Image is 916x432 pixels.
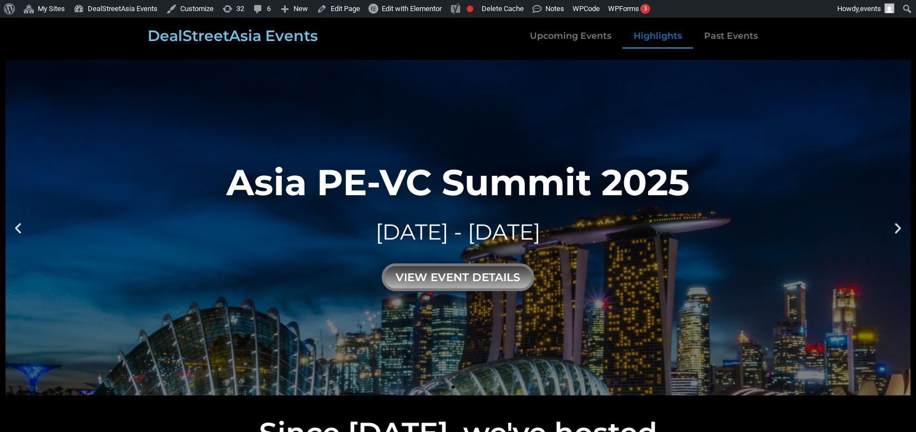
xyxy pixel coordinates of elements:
[452,385,455,389] span: Go to slide 1
[382,4,442,13] span: Edit with Elementor
[148,27,318,45] a: DealStreetAsia Events
[891,221,905,235] div: Next slide
[462,385,465,389] span: Go to slide 2
[640,4,650,14] div: 3
[860,4,881,13] span: events
[226,217,690,247] div: [DATE] - [DATE]
[519,23,623,49] a: Upcoming Events
[623,23,693,49] a: Highlights
[693,23,769,49] a: Past Events
[467,6,473,12] div: Focus keyphrase not set
[226,164,690,200] div: Asia PE-VC Summit 2025
[382,263,534,291] div: view event details
[11,221,25,235] div: Previous slide
[6,60,910,395] a: Asia PE-VC Summit 2025[DATE] - [DATE]view event details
